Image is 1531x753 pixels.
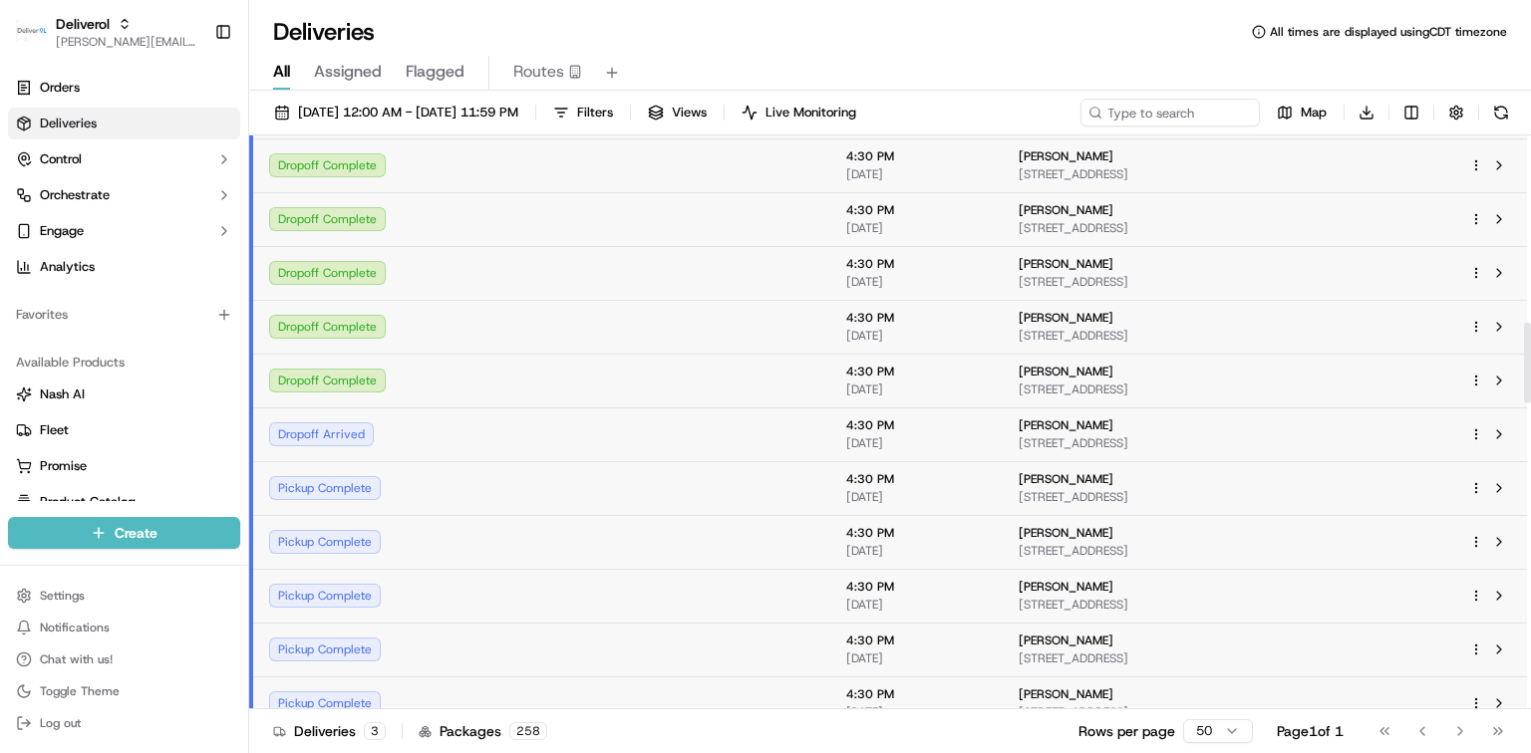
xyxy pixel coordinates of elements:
span: [STREET_ADDRESS] [1019,597,1175,613]
span: [DATE] [846,166,987,182]
span: Engage [40,222,84,240]
a: Powered byPylon [141,492,241,508]
span: Knowledge Base [40,444,153,464]
img: 1724597045416-56b7ee45-8013-43a0-a6f9-03cb97ddad50 [42,189,78,225]
span: 4:30 PM [846,525,987,541]
div: Start new chat [90,189,327,209]
span: [PERSON_NAME] [1019,686,1113,702]
span: Nash AI [40,385,85,403]
span: Map [1301,104,1327,122]
a: 💻API Documentation [160,436,328,472]
span: 4:30 PM [846,632,987,648]
span: Log out [40,715,81,731]
span: Chat with us! [40,651,113,667]
span: Analytics [40,258,95,276]
h1: Deliveries [273,16,375,48]
div: 📗 [20,446,36,462]
span: API Documentation [188,444,320,464]
button: Live Monitoring [733,99,865,126]
span: Toggle Theme [40,683,120,699]
button: Views [639,99,716,126]
span: [STREET_ADDRESS] [1019,328,1175,344]
p: Welcome 👋 [20,79,363,111]
span: Filters [577,104,613,122]
span: 4:30 PM [846,364,987,379]
input: Got a question? Start typing here... [52,127,359,148]
div: We're available if you need us! [90,209,274,225]
span: [PERSON_NAME] [1019,471,1113,487]
a: Promise [16,457,232,475]
span: Create [115,523,157,543]
a: Fleet [16,421,232,439]
div: Deliveries [273,721,386,741]
span: Live Monitoring [765,104,856,122]
img: dayle.kruger [20,289,52,321]
img: Deliverol [16,18,48,46]
button: Filters [544,99,622,126]
button: Toggle Theme [8,677,240,705]
span: [STREET_ADDRESS] [1019,274,1175,290]
span: Orchestrate [40,186,110,204]
div: Page 1 of 1 [1277,721,1344,741]
a: Orders [8,72,240,104]
span: [PERSON_NAME] [1019,148,1113,164]
button: Nash AI [8,378,240,410]
span: Views [672,104,707,122]
span: Promise [40,457,87,475]
span: [PERSON_NAME] [1019,256,1113,272]
button: See all [309,254,363,278]
div: 💻 [168,446,184,462]
div: Available Products [8,347,240,378]
span: • [268,362,275,377]
span: [STREET_ADDRESS][PERSON_NAME] [1019,704,1175,720]
span: [PERSON_NAME] [1019,202,1113,218]
button: Chat with us! [8,645,240,673]
span: 4:30 PM [846,310,987,326]
div: Favorites [8,299,240,331]
span: 4:30 PM [846,202,987,218]
span: Notifications [40,620,110,635]
a: 📗Knowledge Base [12,436,160,472]
div: 258 [509,722,547,740]
span: [PERSON_NAME] [1019,579,1113,595]
a: Nash AI [16,385,232,403]
button: Log out [8,709,240,737]
a: Deliveries [8,108,240,139]
span: Pylon [198,493,241,508]
span: [PERSON_NAME].[PERSON_NAME] [62,362,264,377]
input: Type to search [1080,99,1260,126]
span: Product Catalog [40,493,136,511]
span: [STREET_ADDRESS] [1019,166,1175,182]
button: Start new chat [339,195,363,219]
span: [DATE] [846,489,987,505]
div: 3 [364,722,386,740]
button: Deliverol [56,14,110,34]
span: [PERSON_NAME] [1019,525,1113,541]
button: Engage [8,215,240,247]
span: [DATE] [846,435,987,451]
span: 4:30 PM [846,148,987,164]
span: [DATE] [846,328,987,344]
span: [STREET_ADDRESS] [1019,543,1175,559]
span: [DATE] [846,381,987,397]
span: All [273,60,290,84]
span: Assigned [314,60,382,84]
span: 4:30 PM [846,417,987,433]
span: [DATE] [846,597,987,613]
button: Product Catalog [8,486,240,518]
button: Map [1268,99,1336,126]
span: Fleet [40,421,69,439]
button: Notifications [8,614,240,641]
button: Fleet [8,414,240,446]
span: Settings [40,588,85,604]
button: Promise [8,450,240,482]
p: Rows per page [1078,721,1175,741]
button: [PERSON_NAME][EMAIL_ADDRESS][PERSON_NAME][DOMAIN_NAME] [56,34,198,50]
div: Past conversations [20,258,134,274]
span: 4:30 PM [846,686,987,702]
span: [PERSON_NAME] [1019,632,1113,648]
span: 4:30 PM [846,471,987,487]
span: Routes [513,60,564,84]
